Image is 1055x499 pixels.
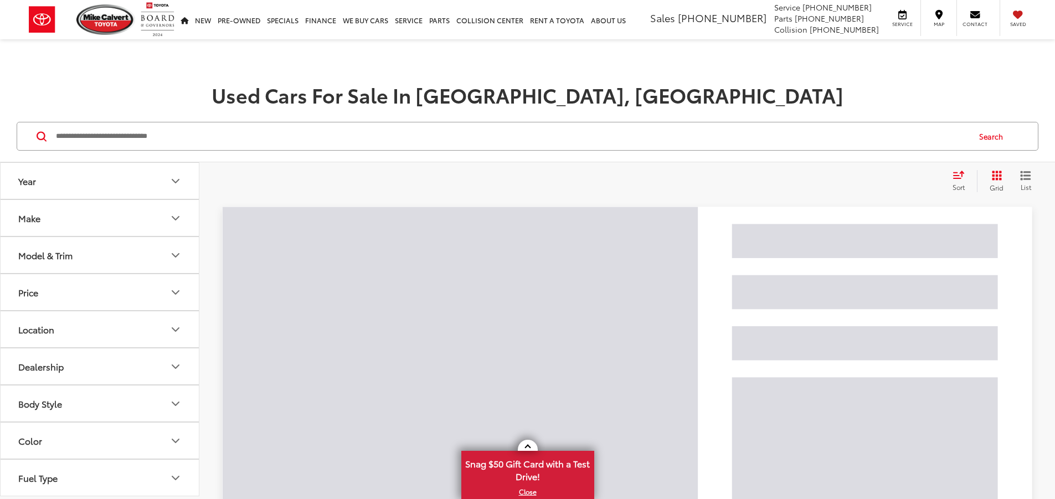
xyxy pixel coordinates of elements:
[169,360,182,373] div: Dealership
[169,174,182,188] div: Year
[927,20,951,28] span: Map
[810,24,879,35] span: [PHONE_NUMBER]
[1,423,200,459] button: ColorColor
[678,11,766,25] span: [PHONE_NUMBER]
[650,11,675,25] span: Sales
[169,323,182,336] div: Location
[169,249,182,262] div: Model & Trim
[18,472,58,483] div: Fuel Type
[18,324,54,335] div: Location
[169,212,182,225] div: Make
[76,4,135,35] img: Mike Calvert Toyota
[947,170,977,192] button: Select sort value
[169,471,182,485] div: Fuel Type
[18,250,73,260] div: Model & Trim
[18,398,62,409] div: Body Style
[18,361,64,372] div: Dealership
[18,213,40,223] div: Make
[969,122,1019,150] button: Search
[1,460,200,496] button: Fuel TypeFuel Type
[1,348,200,384] button: DealershipDealership
[795,13,864,24] span: [PHONE_NUMBER]
[1006,20,1030,28] span: Saved
[1,311,200,347] button: LocationLocation
[1,274,200,310] button: PricePrice
[774,13,792,24] span: Parts
[1,237,200,273] button: Model & TrimModel & Trim
[169,434,182,447] div: Color
[774,24,807,35] span: Collision
[802,2,872,13] span: [PHONE_NUMBER]
[18,435,42,446] div: Color
[18,176,36,186] div: Year
[462,452,593,486] span: Snag $50 Gift Card with a Test Drive!
[55,123,969,150] input: Search by Make, Model, or Keyword
[890,20,915,28] span: Service
[774,2,800,13] span: Service
[1020,182,1031,192] span: List
[1,385,200,421] button: Body StyleBody Style
[1,200,200,236] button: MakeMake
[963,20,987,28] span: Contact
[990,183,1003,192] span: Grid
[977,170,1012,192] button: Grid View
[169,397,182,410] div: Body Style
[1,163,200,199] button: YearYear
[1012,170,1039,192] button: List View
[18,287,38,297] div: Price
[953,182,965,192] span: Sort
[169,286,182,299] div: Price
